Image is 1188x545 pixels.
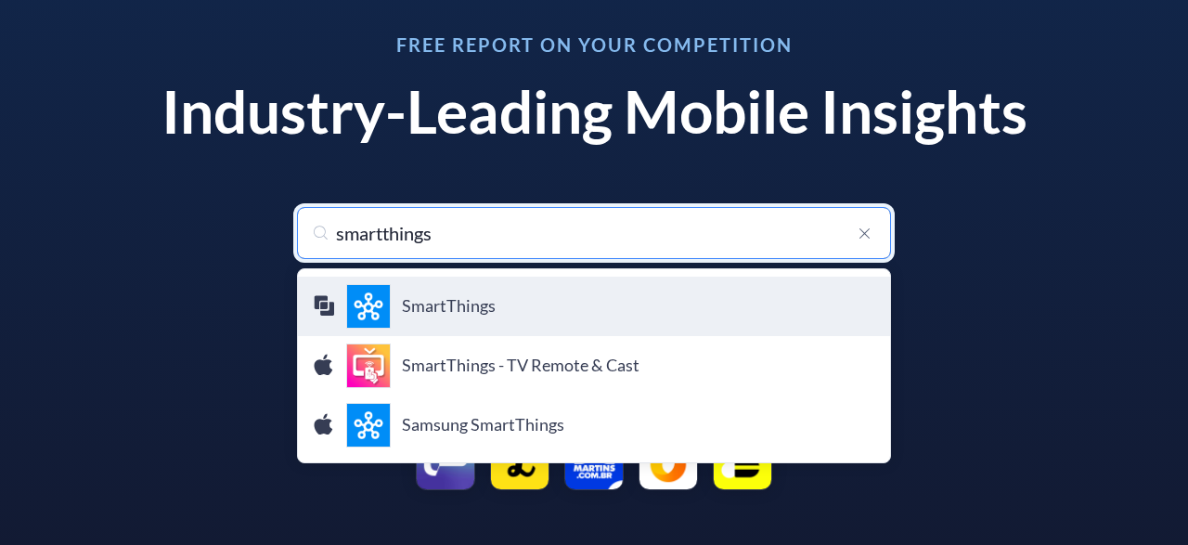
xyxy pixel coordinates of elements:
input: Search for your app [297,207,891,259]
div: Samsung SmartThings [346,403,391,448]
a: SmartThings iconSmartThings [298,277,890,336]
h4: SmartThings [402,296,875,317]
div: SmartThings [346,284,391,329]
h4: SmartThings - TV Remote & Cast [402,356,875,376]
p: Run a report on popular apps [139,393,1049,409]
h3: Free Report on Your Competition [139,35,1049,54]
ul: menu-options [297,268,891,463]
div: SmartThings - TV Remote & Cast [346,344,391,388]
img: SmartThings - TV Remote & Cast icon [346,344,391,388]
a: Samsung SmartThings iconSamsung SmartThings [298,396,890,455]
h1: Industry-Leading Mobile Insights [139,76,1049,148]
img: SmartThings icon [346,284,391,329]
h4: Samsung SmartThings [402,415,875,435]
a: SmartThings - TV Remote & Cast iconSmartThings - TV Remote & Cast [298,336,890,396]
img: Samsung SmartThings icon [346,403,391,448]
